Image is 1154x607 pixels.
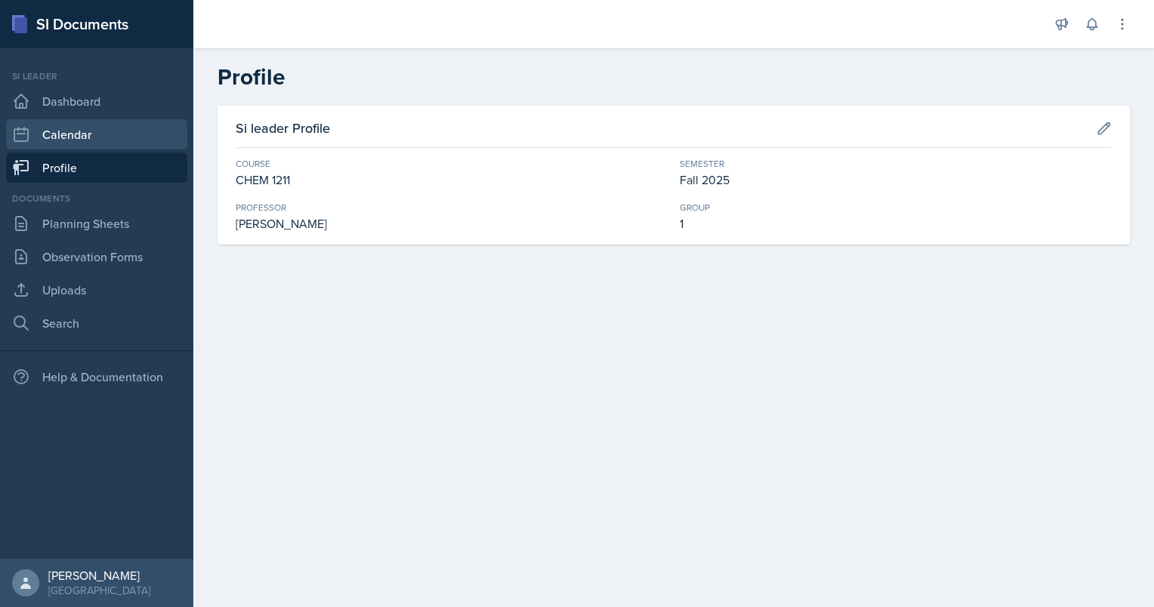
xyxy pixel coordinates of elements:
[218,63,1130,91] h2: Profile
[6,275,187,305] a: Uploads
[6,192,187,205] div: Documents
[6,208,187,239] a: Planning Sheets
[6,242,187,272] a: Observation Forms
[680,201,1112,214] div: Group
[236,157,668,171] div: Course
[236,118,330,138] h3: Si leader Profile
[680,157,1112,171] div: Semester
[6,308,187,338] a: Search
[6,362,187,392] div: Help & Documentation
[236,171,668,189] div: CHEM 1211
[236,201,668,214] div: Professor
[6,119,187,149] a: Calendar
[680,171,1112,189] div: Fall 2025
[6,86,187,116] a: Dashboard
[6,69,187,83] div: Si leader
[6,153,187,183] a: Profile
[236,214,668,233] div: [PERSON_NAME]
[48,583,150,598] div: [GEOGRAPHIC_DATA]
[48,568,150,583] div: [PERSON_NAME]
[680,214,1112,233] div: 1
